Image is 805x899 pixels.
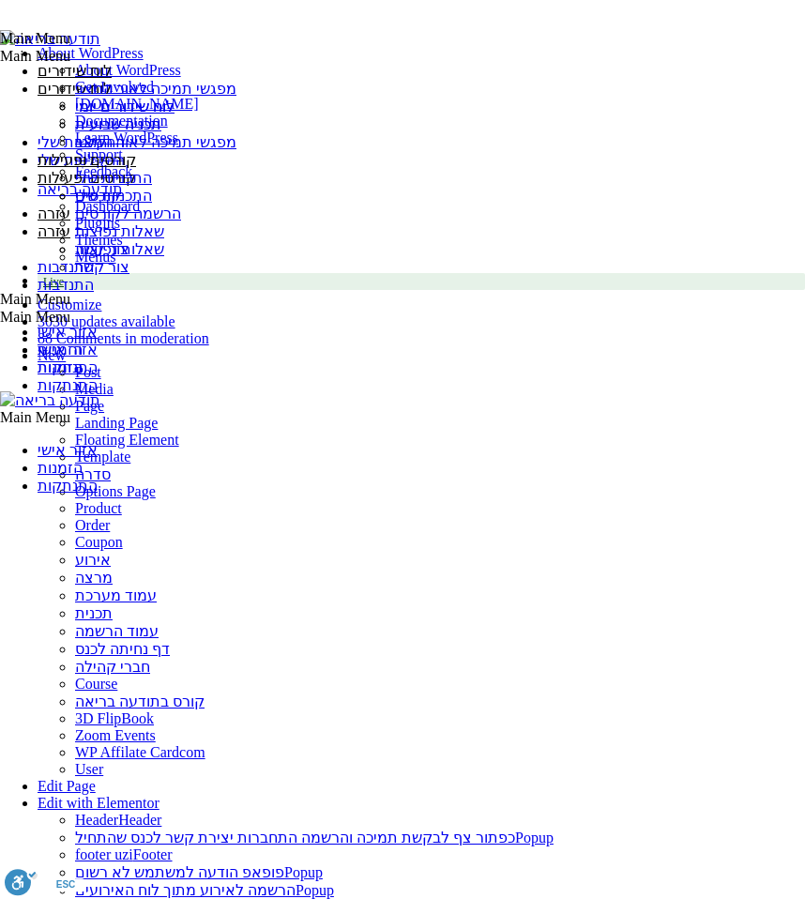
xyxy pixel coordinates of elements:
[75,570,113,586] a: מרצה
[75,659,150,675] a: חברי קהילה
[118,812,161,828] span: Header
[38,359,98,375] a: התנתקות
[38,778,96,794] a: Edit Page
[38,795,159,811] a: Edit with Elementor
[38,152,136,168] a: קורסים ופעילות
[75,812,118,828] span: Header
[75,116,161,132] a: תכניה שבועית
[38,442,98,458] a: אזור אישי
[38,134,125,150] a: ההקלטות שלי
[38,478,98,494] a: התנתקות
[38,364,805,778] ul: New
[284,864,323,880] span: Popup
[75,882,334,898] a: הרשמה לאירוע מתוך לוח האירועיםPopup
[75,605,113,621] a: תכנית
[75,587,157,603] a: עמוד מערכת
[75,830,554,846] a: כפתור צף לבקשת תמיכה והרשמה התחברות יצירת קשר לכנס שהתחילPopup
[75,641,170,657] a: דף נחיתה לכנס
[75,99,175,114] a: לוח שידורים יומי
[75,882,296,898] span: הרשמה לאירוע מתוך לוח האירועים
[75,517,110,533] a: Order
[515,830,554,846] span: Popup
[38,342,83,358] a: הזמנות
[75,744,205,760] a: WP Affilate Cardcom
[75,846,133,862] span: footer uzi
[75,693,205,709] a: קורס בתודעה בריאה
[75,241,129,257] a: צור קשר
[38,259,94,275] a: התנדבות
[75,710,154,726] a: 3D FlipBook
[75,170,152,186] a: התכניות שלי
[75,188,121,204] a: קורסים
[75,812,161,828] a: HeaderHeader
[296,882,334,898] span: Popup
[38,324,98,340] a: אזור אישי
[75,864,284,880] span: פופאפ הודעה למשתמש לא רשום
[75,846,173,862] a: footer uziFooter
[75,81,236,97] a: מפגשי תמיכה לאור המצב
[75,623,159,639] a: עמוד הרשמה
[75,727,156,743] a: Zoom Events
[75,552,111,568] a: אירוע
[75,830,515,846] span: כפתור צף לבקשת תמיכה והרשמה התחברות יצירת קשר לכנס שהתחיל
[133,846,173,862] span: Footer
[75,761,103,777] a: User
[75,864,323,880] a: פופאפ הודעה למשתמש לא רשוםPopup
[38,206,70,221] a: עזרה
[75,534,123,550] a: Coupon
[38,460,83,476] a: הזמנות
[75,223,164,239] a: שאלות נפוצות
[38,63,112,79] a: לוח שידורים
[75,676,117,692] a: Course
